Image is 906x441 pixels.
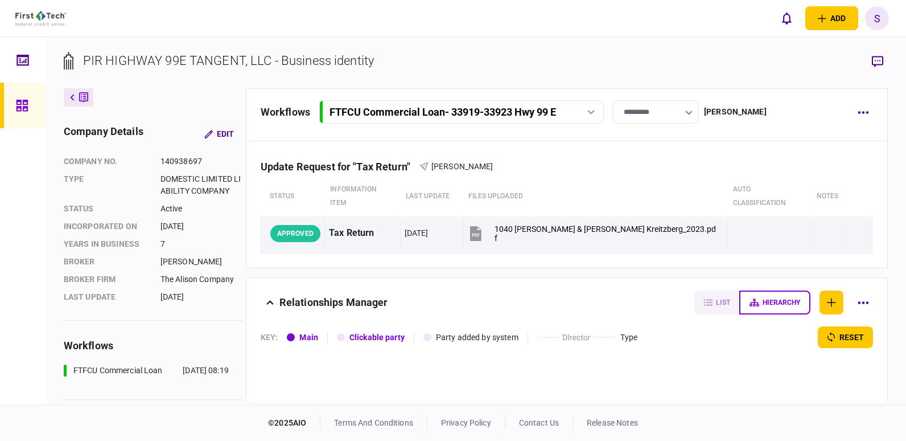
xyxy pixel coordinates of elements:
[160,220,243,232] div: [DATE]
[349,332,405,344] div: Clickable party
[64,291,149,303] div: last update
[279,291,388,315] div: Relationships Manager
[64,238,149,250] div: years in business
[261,104,310,120] div: workflows
[64,256,149,268] div: Broker
[64,338,243,353] div: workflows
[334,418,413,427] a: terms and conditions
[694,291,739,315] button: list
[805,6,858,30] button: open adding identity options
[83,51,374,70] div: PIR HIGHWAY 99E TANGENT, LLC - Business identity
[160,273,243,285] div: The Alison Company
[160,156,243,168] div: 140938697
[299,332,318,344] div: Main
[261,161,419,173] div: Update Request for "Tax Return"
[64,365,229,377] a: FTFCU Commercial Loan[DATE] 08:19
[160,173,243,197] div: DOMESTIC LIMITED LIABILITY COMPANY
[727,177,811,217] th: auto classification
[431,162,493,171] span: [PERSON_NAME]
[183,365,229,377] div: [DATE] 08:19
[704,106,767,118] div: [PERSON_NAME]
[405,227,429,239] div: [DATE]
[160,291,243,303] div: [DATE]
[436,332,518,344] div: Party added by system
[64,273,149,285] div: broker firm
[261,177,324,217] th: status
[329,220,396,246] div: Tax Return
[818,326,873,348] button: reset
[739,291,810,315] button: hierarchy
[64,173,149,197] div: Type
[441,418,491,427] a: privacy policy
[270,225,320,242] div: APPROVED
[400,177,463,217] th: last update
[15,11,66,26] img: client company logo
[64,220,149,232] div: incorporated on
[319,100,604,124] button: FTFCU Commercial Loan- 33919-33923 Hwy 99 E
[467,220,718,246] button: 1040 Steve & Linda Kreitzberg_2023.pdf
[73,365,163,377] div: FTFCU Commercial Loan
[64,124,143,144] div: company details
[620,332,638,344] div: Type
[64,156,149,168] div: company no.
[865,6,889,30] button: S
[268,417,320,429] div: © 2025 AIO
[495,224,718,243] div: 1040 Steve & Linda Kreitzberg_2023.pdf
[64,203,149,215] div: status
[463,177,727,217] th: Files uploaded
[775,6,798,30] button: open notifications list
[324,177,400,217] th: Information item
[587,418,638,427] a: release notes
[811,177,845,217] th: notes
[160,203,243,215] div: Active
[716,299,730,307] span: list
[160,256,243,268] div: [PERSON_NAME]
[195,124,243,144] button: Edit
[763,299,800,307] span: hierarchy
[519,418,559,427] a: contact us
[160,238,243,250] div: 7
[261,332,278,344] div: KEY :
[330,106,556,118] div: FTFCU Commercial Loan - 33919-33923 Hwy 99 E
